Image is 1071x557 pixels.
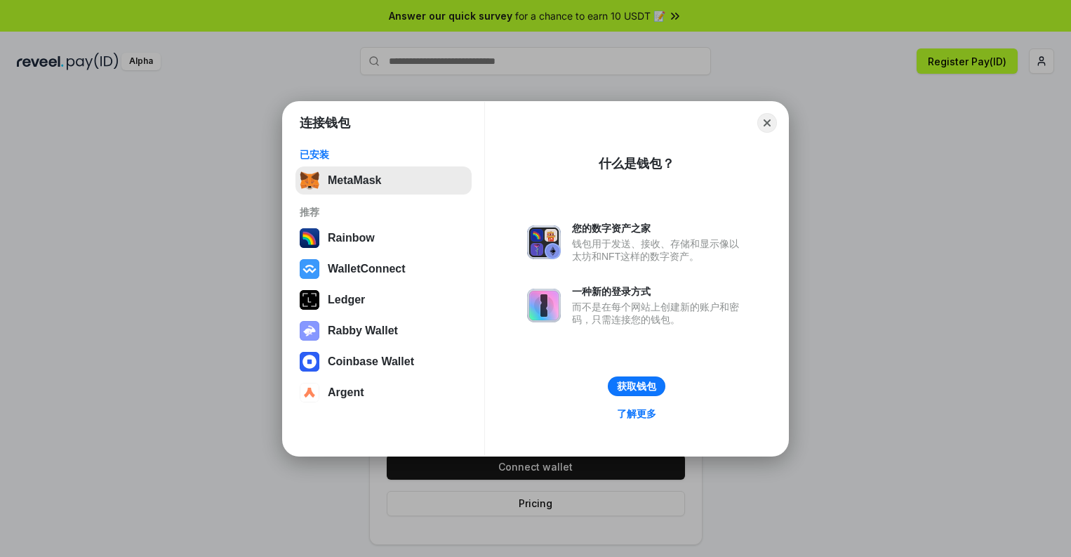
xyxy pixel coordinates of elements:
button: 获取钱包 [608,376,665,396]
img: svg+xml,%3Csvg%20fill%3D%22none%22%20height%3D%2233%22%20viewBox%3D%220%200%2035%2033%22%20width%... [300,171,319,190]
div: 钱包用于发送、接收、存储和显示像以太坊和NFT这样的数字资产。 [572,237,746,263]
img: svg+xml,%3Csvg%20xmlns%3D%22http%3A%2F%2Fwww.w3.org%2F2000%2Fsvg%22%20fill%3D%22none%22%20viewBox... [527,289,561,322]
img: svg+xml,%3Csvg%20width%3D%2228%22%20height%3D%2228%22%20viewBox%3D%220%200%2028%2028%22%20fill%3D... [300,259,319,279]
button: Ledger [295,286,472,314]
div: MetaMask [328,174,381,187]
a: 了解更多 [608,405,665,423]
div: Rainbow [328,232,375,244]
div: 已安装 [300,148,467,161]
button: MetaMask [295,166,472,195]
img: svg+xml,%3Csvg%20width%3D%2228%22%20height%3D%2228%22%20viewBox%3D%220%200%2028%2028%22%20fill%3D... [300,352,319,372]
img: svg+xml,%3Csvg%20width%3D%2228%22%20height%3D%2228%22%20viewBox%3D%220%200%2028%2028%22%20fill%3D... [300,383,319,402]
img: svg+xml,%3Csvg%20xmlns%3D%22http%3A%2F%2Fwww.w3.org%2F2000%2Fsvg%22%20width%3D%2228%22%20height%3... [300,290,319,310]
button: Coinbase Wallet [295,348,472,376]
img: svg+xml,%3Csvg%20width%3D%22120%22%20height%3D%22120%22%20viewBox%3D%220%200%20120%20120%22%20fil... [300,228,319,248]
div: 您的数字资产之家 [572,222,746,235]
img: svg+xml,%3Csvg%20xmlns%3D%22http%3A%2F%2Fwww.w3.org%2F2000%2Fsvg%22%20fill%3D%22none%22%20viewBox... [300,321,319,341]
div: Ledger [328,294,365,306]
div: 什么是钱包？ [599,155,674,172]
div: WalletConnect [328,263,406,275]
div: 一种新的登录方式 [572,285,746,298]
button: Close [757,113,777,133]
div: 而不是在每个网站上创建新的账户和密码，只需连接您的钱包。 [572,301,746,326]
div: 了解更多 [617,407,656,420]
button: WalletConnect [295,255,472,283]
div: Coinbase Wallet [328,355,414,368]
h1: 连接钱包 [300,114,350,131]
div: Rabby Wallet [328,325,398,337]
div: 获取钱包 [617,380,656,393]
button: Argent [295,379,472,407]
button: Rainbow [295,224,472,252]
img: svg+xml,%3Csvg%20xmlns%3D%22http%3A%2F%2Fwww.w3.org%2F2000%2Fsvg%22%20fill%3D%22none%22%20viewBox... [527,225,561,259]
button: Rabby Wallet [295,317,472,345]
div: 推荐 [300,206,467,218]
div: Argent [328,386,364,399]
